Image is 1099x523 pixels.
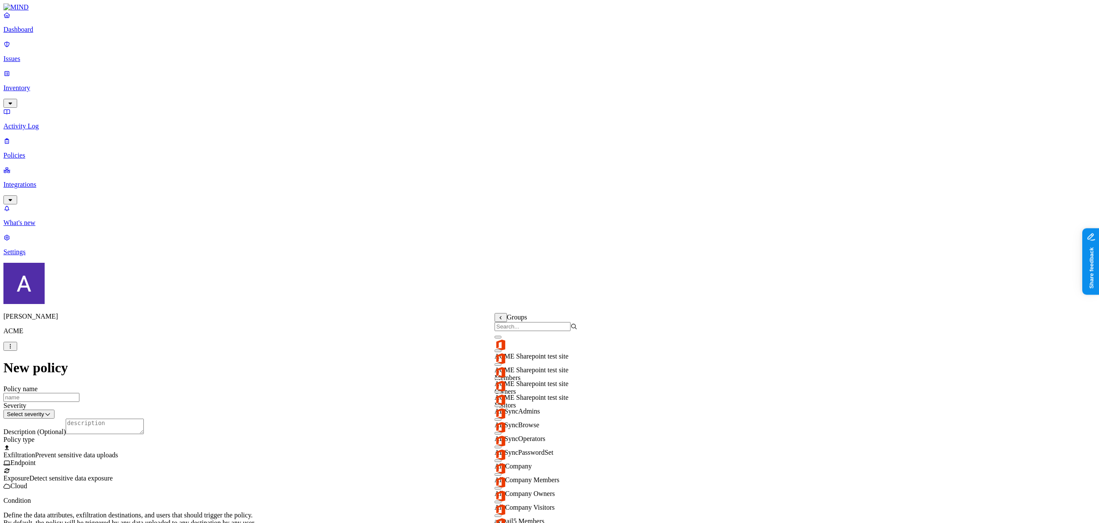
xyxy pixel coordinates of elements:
[3,428,66,435] label: Description (Optional)
[3,459,1096,467] div: Endpoint
[495,322,571,331] input: Search...
[495,421,507,433] img: office-365
[495,504,507,516] img: office-365
[3,108,1096,130] a: Activity Log
[3,248,1096,256] p: Settings
[3,263,45,304] img: Avigail Bronznick
[3,11,1096,33] a: Dashboard
[3,70,1096,106] a: Inventory
[3,402,26,409] label: Severity
[3,385,38,392] label: Policy name
[3,40,1096,63] a: Issues
[3,3,29,11] img: MIND
[495,449,507,461] img: office-365
[3,26,1096,33] p: Dashboard
[3,451,35,459] span: Exfiltration
[3,204,1096,227] a: What's new
[3,482,1096,490] div: Cloud
[3,122,1096,130] p: Activity Log
[29,474,112,482] span: Detect sensitive data exposure
[495,394,507,406] img: office-365
[495,476,507,488] img: office-365
[495,407,507,420] img: office-365
[3,313,1096,320] p: [PERSON_NAME]
[3,166,1096,203] a: Integrations
[507,313,527,321] span: Groups
[3,393,79,402] input: name
[3,55,1096,63] p: Issues
[495,462,507,474] img: office-365
[495,490,507,502] img: office-365
[3,219,1096,227] p: What's new
[495,380,507,392] img: office-365
[3,181,1096,189] p: Integrations
[495,366,507,378] img: office-365
[3,497,1096,505] p: Condition
[3,152,1096,159] p: Policies
[495,353,507,365] img: office-365
[3,474,29,482] span: Exposure
[3,137,1096,159] a: Policies
[495,339,507,351] img: office-365
[3,84,1096,92] p: Inventory
[3,234,1096,256] a: Settings
[3,360,1096,376] h1: New policy
[3,3,1096,11] a: MIND
[495,435,507,447] img: office-365
[3,327,1096,335] p: ACME
[3,436,34,443] label: Policy type
[35,451,118,459] span: Prevent sensitive data uploads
